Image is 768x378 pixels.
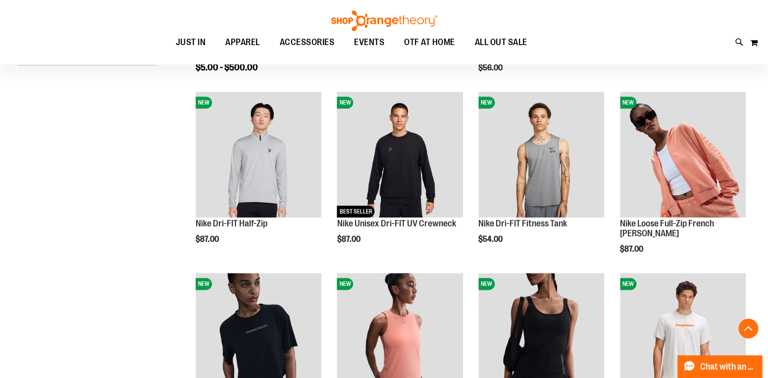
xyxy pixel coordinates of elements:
span: NEW [337,278,353,290]
a: Nike Unisex Dri-FIT UV Crewneck [337,218,456,228]
button: Back To Top [738,319,758,338]
a: Nike Dri-FIT Half-Zip [196,218,267,228]
img: Nike Dri-FIT Half-Zip [196,92,321,217]
div: product [332,87,467,269]
span: NEW [620,97,636,108]
a: Nike Unisex Dri-FIT UV CrewneckNEWBEST SELLER [337,92,462,219]
span: $56.00 [478,63,504,72]
img: Nike Loose Full-Zip French Terry Hoodie [620,92,746,217]
img: Shop Orangetheory [330,10,439,31]
a: Nike Loose Full-Zip French Terry HoodieNEW [620,92,746,219]
span: NEW [478,97,495,108]
span: NEW [196,97,212,108]
span: NEW [478,278,495,290]
div: product [615,87,751,279]
span: $87.00 [196,235,220,244]
a: Nike Dri-FIT Half-ZipNEW [196,92,321,219]
span: $87.00 [337,235,361,244]
a: Nike Dri-FIT Fitness Tank [478,218,567,228]
span: EVENTS [354,31,384,54]
div: product [191,87,326,269]
span: ACCESSORIES [280,31,335,54]
span: APPAREL [225,31,260,54]
div: product [473,87,609,269]
span: JUST IN [176,31,206,54]
span: NEW [196,278,212,290]
button: Chat with an Expert [677,355,763,378]
span: Chat with an Expert [700,362,756,372]
span: BEST SELLER [337,206,374,217]
span: $87.00 [620,245,645,254]
span: NEW [337,97,353,108]
span: ALL OUT SALE [475,31,527,54]
img: Nike Unisex Dri-FIT UV Crewneck [337,92,462,217]
span: OTF AT HOME [404,31,455,54]
span: NEW [620,278,636,290]
span: $54.00 [478,235,504,244]
a: Nike Dri-FIT Fitness TankNEW [478,92,604,219]
img: Nike Dri-FIT Fitness Tank [478,92,604,217]
span: $5.00 - $500.00 [196,62,258,72]
a: Nike Loose Full-Zip French [PERSON_NAME] [620,218,714,238]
